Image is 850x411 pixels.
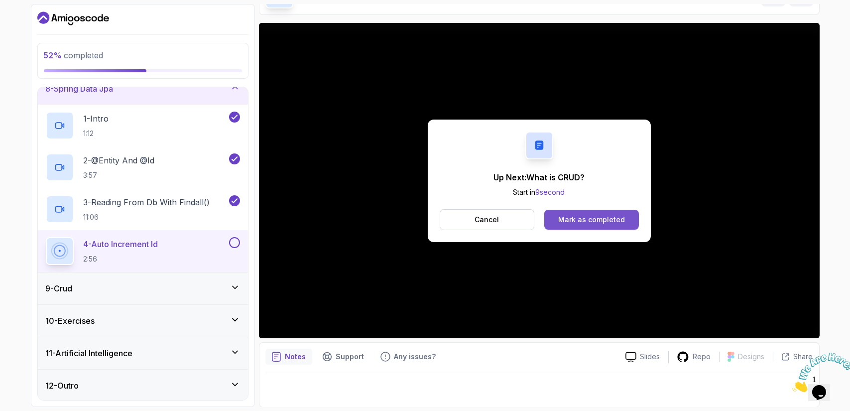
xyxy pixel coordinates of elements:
[316,349,370,365] button: Support button
[44,50,62,60] span: 52 %
[84,170,155,180] p: 3:57
[738,352,765,362] p: Designs
[46,282,73,294] h3: 9 - Crud
[38,73,248,105] button: 8-Spring Data Jpa
[84,196,210,208] p: 3 - Reading From Db With Findall()
[265,349,312,365] button: notes button
[336,352,364,362] p: Support
[493,171,585,183] p: Up Next: What is CRUD?
[37,10,109,26] a: Dashboard
[285,352,306,362] p: Notes
[84,154,155,166] p: 2 - @Entity And @Id
[38,337,248,369] button: 11-Artificial Intelligence
[84,212,210,222] p: 11:06
[4,4,8,12] span: 1
[440,209,535,230] button: Cancel
[493,187,585,197] p: Start in
[640,352,660,362] p: Slides
[84,254,158,264] p: 2:56
[46,195,240,223] button: 3-Reading From Db With Findall()11:06
[46,315,95,327] h3: 10 - Exercises
[544,210,638,230] button: Mark as completed
[773,352,813,362] button: Share
[259,23,820,338] iframe: 4 - Auto Increment Id
[536,188,565,196] span: 9 second
[788,349,850,396] iframe: chat widget
[84,129,109,138] p: 1:12
[475,215,499,225] p: Cancel
[46,112,240,139] button: 1-Intro1:12
[374,349,442,365] button: Feedback button
[44,50,104,60] span: completed
[84,238,158,250] p: 4 - Auto Increment Id
[617,352,668,362] a: Slides
[669,351,719,363] a: Repo
[46,237,240,265] button: 4-Auto Increment Id2:56
[38,305,248,337] button: 10-Exercises
[84,113,109,125] p: 1 - Intro
[46,153,240,181] button: 2-@Entity And @Id3:57
[46,83,114,95] h3: 8 - Spring Data Jpa
[38,370,248,402] button: 12-Outro
[38,273,248,304] button: 9-Crud
[4,4,66,43] img: Chat attention grabber
[394,352,436,362] p: Any issues?
[693,352,711,362] p: Repo
[46,347,133,359] h3: 11 - Artificial Intelligence
[558,215,625,225] div: Mark as completed
[46,380,79,392] h3: 12 - Outro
